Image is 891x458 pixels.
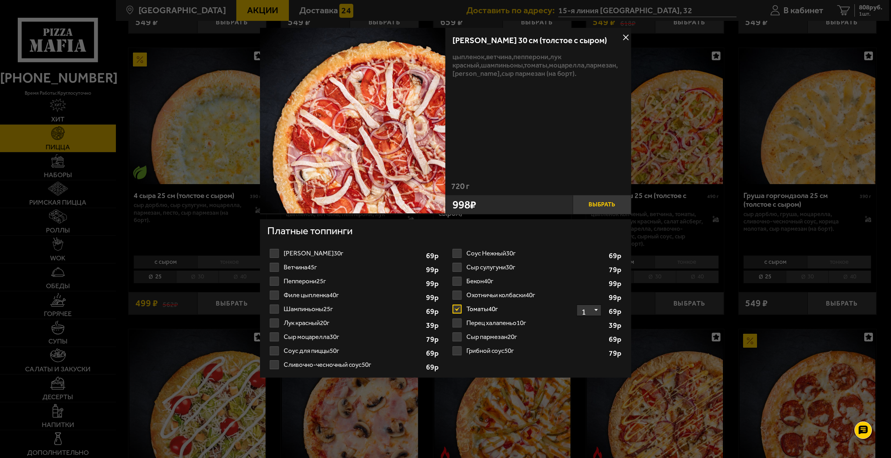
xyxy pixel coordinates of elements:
label: Сыр сулугуни 30г [450,260,624,274]
li: Соус для пиццы [267,344,441,358]
li: Охотничьи колбаски [450,288,624,302]
strong: 69 р [426,308,441,315]
label: Филе цыпленка 40г [267,288,441,302]
label: Соус для пиццы 50г [267,344,441,358]
label: Ветчина 45г [267,260,441,274]
li: Бекон [450,274,624,288]
strong: 79 р [609,349,624,357]
div: 720 г [445,182,631,195]
label: Лук красный 20г [267,316,441,330]
strong: 69 р [426,252,441,259]
li: Филе цыпленка [267,288,441,302]
label: Охотничьи колбаски 40г [450,288,624,302]
p: цыпленок, ветчина, пепперони, лук красный, шампиньоны, томаты, моцарелла, пармезан, [PERSON_NAME]... [452,53,624,78]
h3: [PERSON_NAME] 30 см (толстое с сыром) [452,36,624,45]
li: Сыр моцарелла [267,330,441,344]
li: Пепперони [267,274,441,288]
label: Шампиньоны 25г [267,302,441,316]
strong: 69 р [609,335,624,343]
li: Соус Деликатес [267,246,441,260]
label: Сыр моцарелла 30г [267,330,441,344]
select: Томаты40г [576,305,601,316]
li: Соус Нежный [450,246,624,260]
span: 998 ₽ [452,199,476,210]
li: Шампиньоны [267,302,441,316]
h4: Платные топпинги [267,224,624,240]
label: Сливочно-чесночный соус 50г [267,358,441,372]
strong: 99 р [426,280,441,287]
label: Сыр пармезан 20г [450,330,624,344]
strong: 79 р [609,266,624,273]
label: Томаты 40г [450,302,624,316]
strong: 69 р [426,363,441,371]
img: Петровская 30 см (толстое с сыром) [260,28,445,213]
li: Сыр пармезан [450,330,624,344]
strong: 79 р [426,335,441,343]
strong: 99 р [426,294,441,301]
label: Бекон 40г [450,274,624,288]
li: Сливочно-чесночный соус [267,358,441,372]
strong: 69 р [609,252,624,259]
li: Сыр сулугуни [450,260,624,274]
label: Пепперони 25г [267,274,441,288]
li: Грибной соус [450,344,624,358]
label: Соус Нежный 30г [450,246,624,260]
li: Перец халапеньо [450,316,624,330]
strong: 99 р [609,280,624,287]
li: Ветчина [267,260,441,274]
li: Томаты [450,302,624,316]
label: Грибной соус 50г [450,344,624,358]
strong: 99 р [609,294,624,301]
strong: 39 р [609,322,624,329]
button: Выбрать [573,195,631,214]
strong: 99 р [426,266,441,273]
strong: 39 р [426,322,441,329]
strong: 69 р [426,349,441,357]
strong: 69 р [609,308,624,315]
label: [PERSON_NAME] 30г [267,246,441,260]
li: Лук красный [267,316,441,330]
label: Перец халапеньо 10г [450,316,624,330]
